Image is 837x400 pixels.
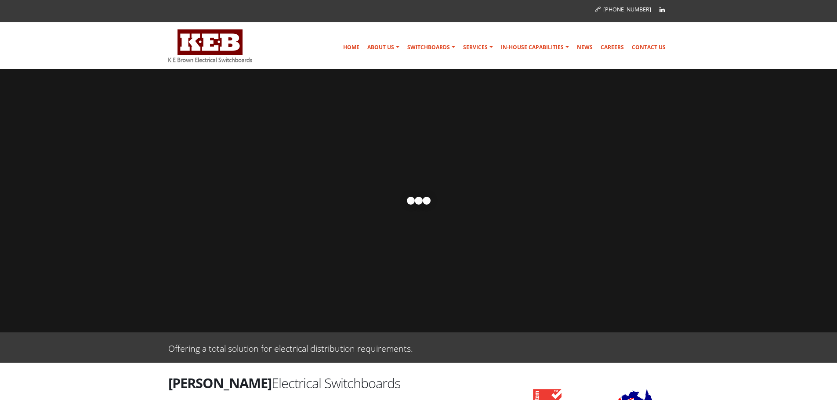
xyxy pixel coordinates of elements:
a: Linkedin [656,3,669,16]
a: About Us [364,39,403,56]
p: Offering a total solution for electrical distribution requirements. [168,341,413,354]
a: Home [340,39,363,56]
a: Contact Us [628,39,669,56]
a: Services [460,39,496,56]
a: [PHONE_NUMBER] [595,6,651,13]
a: Careers [597,39,627,56]
img: K E Brown Electrical Switchboards [168,29,252,62]
a: News [573,39,596,56]
strong: [PERSON_NAME] [168,374,272,392]
a: In-house Capabilities [497,39,572,56]
a: Switchboards [404,39,459,56]
h2: Electrical Switchboards [168,374,498,392]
